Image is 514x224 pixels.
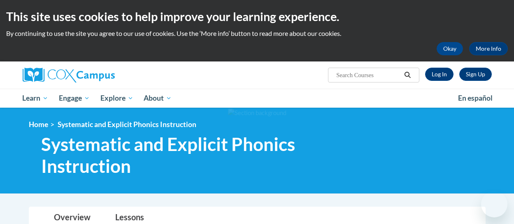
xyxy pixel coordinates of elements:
img: Cox Campus [23,68,115,83]
a: Engage [53,89,95,108]
div: Main menu [16,89,498,108]
a: En español [453,90,498,107]
h2: This site uses cookies to help improve your learning experience. [6,8,508,25]
button: Okay [437,42,463,55]
span: About [144,93,172,103]
a: More Info [469,42,508,55]
span: Explore [100,93,133,103]
span: Systematic and Explicit Phonics Instruction [58,120,196,129]
input: Search Courses [335,70,401,80]
iframe: Button to launch messaging window [481,191,507,217]
span: Learn [22,93,48,103]
span: Engage [59,93,90,103]
a: Explore [95,89,139,108]
a: Register [459,68,492,81]
button: Search [401,70,414,80]
span: En español [458,94,493,102]
a: Home [29,120,48,129]
img: Section background [228,108,286,118]
a: About [138,89,177,108]
p: By continuing to use the site you agree to our use of cookies. Use the ‘More info’ button to read... [6,29,508,38]
a: Learn [17,89,54,108]
a: Log In [425,68,454,81]
span: Systematic and Explicit Phonics Instruction [41,133,381,177]
a: Cox Campus [23,68,171,83]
